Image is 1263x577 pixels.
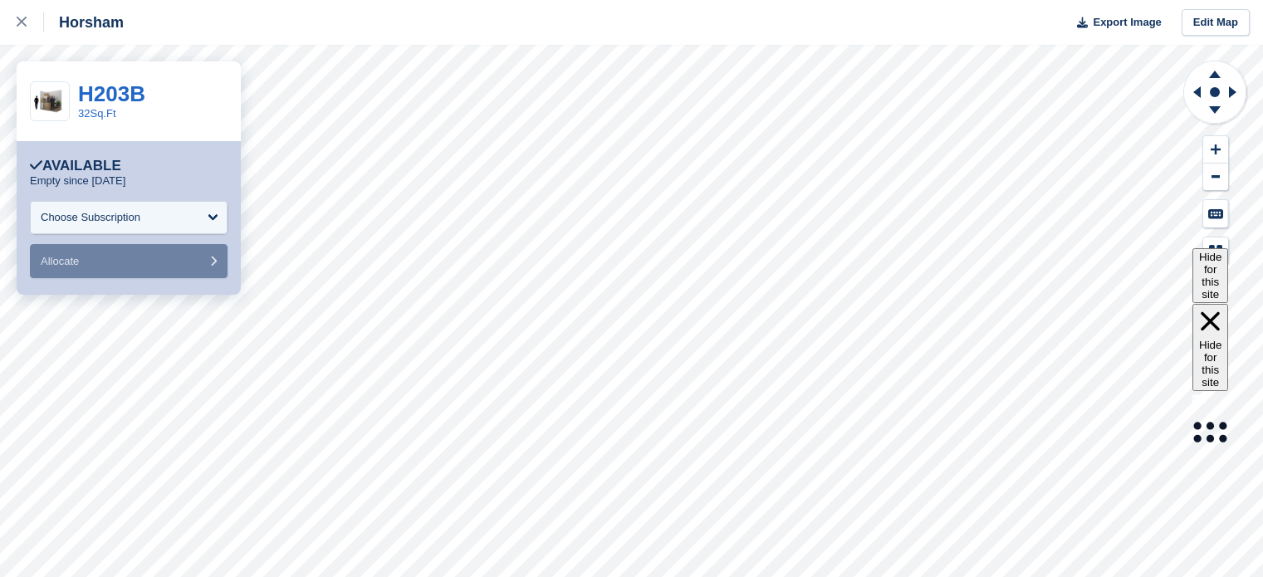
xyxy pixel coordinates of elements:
[1182,9,1250,37] a: Edit Map
[30,244,228,278] button: Allocate
[1203,200,1228,227] button: Keyboard Shortcuts
[78,107,116,120] a: 32Sq.Ft
[30,174,125,188] p: Empty since [DATE]
[1067,9,1162,37] button: Export Image
[41,255,79,267] span: Allocate
[1203,164,1228,191] button: Zoom Out
[30,158,121,174] div: Available
[31,87,69,116] img: 32-sqft-unit.jpg
[41,209,140,226] div: Choose Subscription
[78,81,145,106] a: H203B
[1203,237,1228,265] button: Map Legend
[1093,14,1161,31] span: Export Image
[1203,136,1228,164] button: Zoom In
[44,12,124,32] div: Horsham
